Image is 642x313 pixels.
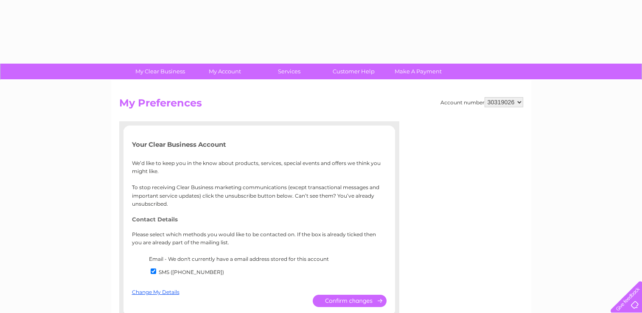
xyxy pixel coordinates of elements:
[383,64,453,79] a: Make A Payment
[132,216,387,223] h4: Contact Details
[132,159,387,208] p: We’d like to keep you in the know about products, services, special events and offers we think yo...
[125,64,195,79] a: My Clear Business
[313,295,387,307] input: Submit
[132,141,387,148] h5: Your Clear Business Account
[319,64,389,79] a: Customer Help
[132,289,179,295] a: Change My Details
[440,97,523,107] div: Account number
[119,97,523,113] h2: My Preferences
[149,255,387,267] li: Email - We don't currently have a email address stored for this account
[159,269,224,275] label: SMS ([PHONE_NUMBER])
[254,64,324,79] a: Services
[132,230,387,246] p: Please select which methods you would like to be contacted on. If the box is already ticked then ...
[190,64,260,79] a: My Account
